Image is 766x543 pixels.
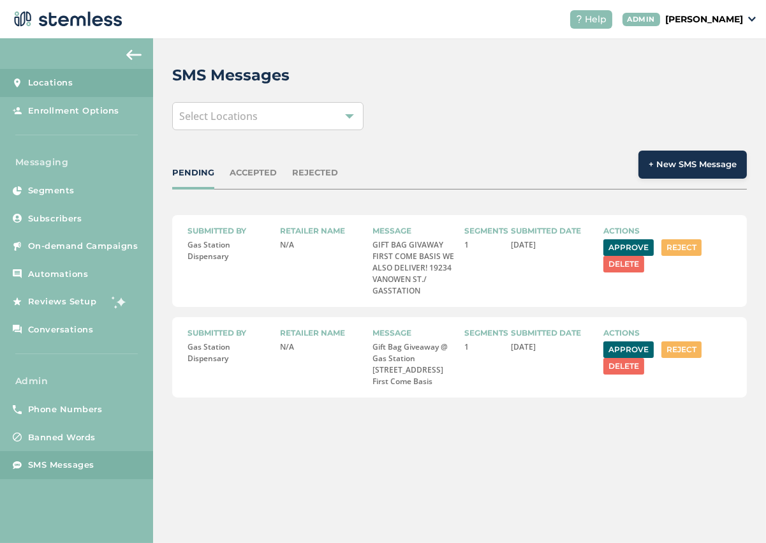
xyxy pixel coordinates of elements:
[28,431,96,444] span: Banned Words
[179,109,258,123] span: Select Locations
[292,167,338,179] div: REJECTED
[661,239,702,256] button: Reject
[603,341,654,358] button: Approve
[28,105,119,117] span: Enrollment Options
[511,327,593,339] label: Submitted date
[665,13,743,26] p: [PERSON_NAME]
[586,13,607,26] span: Help
[28,459,94,472] span: SMS Messages
[280,341,362,353] p: N/A
[622,13,661,26] div: ADMIN
[511,225,593,237] label: Submitted date
[575,15,583,23] img: icon-help-white-03924b79.svg
[28,403,103,416] span: Phone Numbers
[28,212,82,225] span: Subscribers
[511,239,593,251] p: [DATE]
[230,167,277,179] div: ACCEPTED
[603,239,654,256] button: Approve
[638,151,747,179] button: + New SMS Message
[280,225,362,237] label: Retailer name
[372,239,455,297] p: GIFT BAG GIVAWAY FIRST COME BASIS WE ALSO DELIVER! 19234 VANOWEN ST./ GASSTATION
[126,50,142,60] img: icon-arrow-back-accent-c549486e.svg
[603,358,644,375] button: Delete
[649,158,737,171] span: + New SMS Message
[465,327,501,339] label: Segments
[28,77,73,89] span: Locations
[372,341,455,387] p: Gift Bag Giveaway @ Gas Station [STREET_ADDRESS] First Come Basis
[28,184,75,197] span: Segments
[372,327,455,339] label: Message
[511,341,593,353] p: [DATE]
[465,225,501,237] label: Segments
[28,268,89,281] span: Automations
[10,6,122,32] img: logo-dark-0685b13c.svg
[172,167,214,179] div: PENDING
[603,327,732,339] label: Actions
[280,239,362,251] p: N/A
[661,341,702,358] button: Reject
[28,295,97,308] span: Reviews Setup
[372,225,455,237] label: Message
[188,327,270,339] label: Submitted by
[188,341,270,364] p: Gas Station Dispensary
[172,64,290,87] h2: SMS Messages
[28,240,138,253] span: On-demand Campaigns
[603,225,732,237] label: Actions
[188,225,270,237] label: Submitted by
[28,324,94,336] span: Conversations
[603,256,644,272] button: Delete
[465,341,501,353] p: 1
[702,482,766,543] iframe: Chat Widget
[465,239,501,251] p: 1
[107,289,132,315] img: glitter-stars-b7820f95.gif
[748,17,756,22] img: icon_down-arrow-small-66adaf34.svg
[280,327,362,339] label: Retailer name
[188,239,270,262] p: Gas Station Dispensary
